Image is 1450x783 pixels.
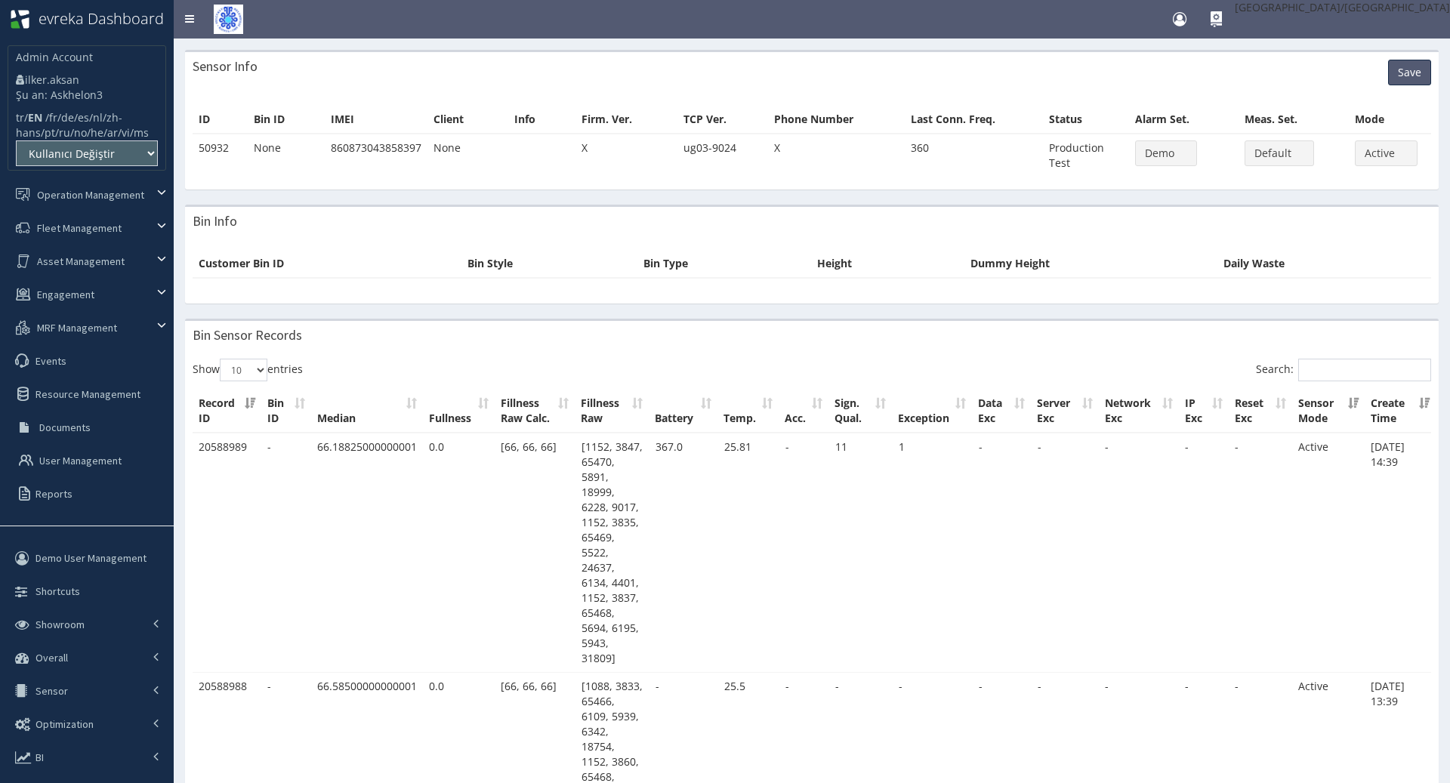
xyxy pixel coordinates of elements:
th: Bin Style [461,250,637,278]
span: Documents [39,421,91,434]
label: Show entries [193,359,303,381]
td: - [973,433,1032,673]
td: ug03-9024 [677,134,768,177]
span: Demo [1145,146,1177,161]
td: Production Test [1043,134,1128,177]
td: - [1032,433,1100,673]
span: Overall [35,651,68,664]
th: Customer Bin ID [193,250,461,278]
th: Sign. Qual.: activate to sort column ascending [828,390,892,433]
span: Events [35,354,66,368]
th: Server Exc: activate to sort column ascending [1031,390,1099,433]
th: Meas. Set. [1239,106,1349,134]
th: ID [193,106,248,134]
th: Record ID: activate to sort column ascending [193,390,261,433]
button: Demo [1135,140,1197,166]
span: Reports [35,487,72,501]
h3: Bin Sensor Records [193,328,302,342]
th: Status [1043,106,1128,134]
th: Height [811,250,964,278]
a: ms [134,125,149,140]
input: Search: [1298,359,1431,381]
img: evreka_logo_1_HoezNYK_wy30KrO.png [10,9,30,29]
th: Sensor Mode: activate to sort column ascending [1292,390,1365,433]
td: - [261,433,311,673]
th: Firm. Ver. [575,106,677,134]
span: Asset Management [37,254,125,268]
th: Reset Exc: activate to sort column ascending [1229,390,1292,433]
td: None [248,134,325,177]
a: es [78,110,89,125]
a: tr [16,110,24,125]
label: Search: [1256,359,1431,381]
span: BI [35,751,44,764]
th: Last Conn. Freq. [905,106,1043,134]
th: Bin ID [248,106,325,134]
th: Network Exc: activate to sort column ascending [1099,390,1179,433]
a: ar [107,125,118,140]
td: [1152, 3847, 65470, 5891, 18999, 6228, 9017, 1152, 3835, 65469, 5522, 24637, 6134, 4401, 1152, 38... [575,433,649,673]
td: X [575,134,677,177]
td: 25.81 [718,433,779,673]
td: - [1179,433,1229,673]
a: User Management [4,444,174,477]
span: Engagement [37,288,94,301]
th: Phone Number [768,106,905,134]
th: Fullness: activate to sort column ascending [423,390,495,433]
th: Acc.: activate to sort column ascending [779,390,828,433]
a: zh-hans [16,110,122,140]
span: MRF Management [37,321,117,334]
iframe: JSD widget [1442,775,1450,783]
button: Active [1355,140,1418,166]
span: Demo User Management [35,551,147,565]
td: [DATE] 14:39 [1365,433,1436,673]
button: Save [1388,60,1431,85]
th: Fillness Raw: activate to sort column ascending [575,390,649,433]
td: Active [1292,433,1365,673]
span: Shortcuts [35,584,80,598]
span: Resource Management [35,387,140,401]
a: de [61,110,74,125]
td: X [768,134,905,177]
th: Bin Type [637,250,812,278]
td: 860873043858397 [325,134,427,177]
span: evreka Dashboard [39,8,164,29]
button: Default [1245,140,1314,166]
div: How Do I Use It? [1210,11,1223,25]
td: 367.0 [649,433,718,673]
span: Default [1254,146,1294,161]
th: Info [508,106,576,134]
a: nl [93,110,103,125]
a: no [74,125,87,140]
span: Operation Management [37,188,144,202]
td: - [1099,433,1179,673]
a: vi [122,125,130,140]
td: 50932 [193,134,248,177]
span: Showroom [35,618,85,631]
span: Active [1365,146,1398,161]
th: Client [427,106,508,134]
td: - [1229,433,1292,673]
b: EN [28,110,42,125]
td: - [779,433,829,673]
a: pt [45,125,55,140]
th: TCP Ver. [677,106,768,134]
a: ru [59,125,70,140]
td: 360 [905,134,1043,177]
td: 11 [829,433,893,673]
li: / / / / / / / / / / / / / [16,110,158,140]
th: Median: activate to sort column ascending [311,390,423,433]
span: User Management [39,454,122,467]
span: Optimization [35,717,94,731]
td: 66.18825000000001 [311,433,423,673]
th: Battery: activate to sort column ascending [649,390,717,433]
td: 20588989 [193,433,261,673]
th: Mode [1349,106,1431,134]
span: Fleet Management [37,221,122,235]
td: None [427,134,508,177]
th: Fillness Raw Calc.: activate to sort column ascending [495,390,575,433]
th: Create Time: activate to sort column ascending [1365,390,1436,433]
th: Alarm Set. [1129,106,1239,134]
th: IP Exc: activate to sort column ascending [1179,390,1229,433]
select: Showentries [220,359,267,381]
